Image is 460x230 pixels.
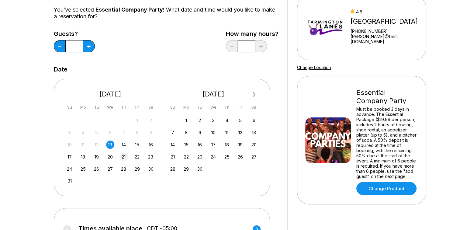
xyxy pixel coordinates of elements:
[65,165,74,173] div: Choose Sunday, August 24th, 2025
[169,128,177,137] div: Choose Sunday, September 7th, 2025
[196,116,204,124] div: Choose Tuesday, September 2nd, 2025
[236,116,244,124] div: Choose Friday, September 5th, 2025
[182,103,190,111] div: Mo
[63,90,157,98] div: [DATE]
[65,103,74,111] div: Su
[305,117,351,163] img: Essential Company Party
[350,34,423,44] a: [PERSON_NAME]@farm...[DOMAIN_NAME]
[147,165,155,173] div: Choose Saturday, August 30th, 2025
[92,141,101,149] div: Not available Tuesday, August 12th, 2025
[196,153,204,161] div: Choose Tuesday, September 23rd, 2025
[350,17,423,26] div: [GEOGRAPHIC_DATA]
[92,153,101,161] div: Choose Tuesday, August 19th, 2025
[92,165,101,173] div: Choose Tuesday, August 26th, 2025
[133,141,141,149] div: Choose Friday, August 15th, 2025
[133,153,141,161] div: Choose Friday, August 22nd, 2025
[168,116,259,173] div: month 2025-09
[65,177,74,185] div: Choose Sunday, August 31st, 2025
[147,116,155,124] div: Not available Saturday, August 2nd, 2025
[65,116,156,185] div: month 2025-08
[209,128,217,137] div: Choose Wednesday, September 10th, 2025
[79,141,87,149] div: Not available Monday, August 11th, 2025
[223,128,231,137] div: Choose Thursday, September 11th, 2025
[356,89,418,105] div: Essential Company Party
[169,141,177,149] div: Choose Sunday, September 14th, 2025
[236,128,244,137] div: Choose Friday, September 12th, 2025
[133,165,141,173] div: Choose Friday, August 29th, 2025
[250,128,258,137] div: Choose Saturday, September 13th, 2025
[92,128,101,137] div: Not available Tuesday, August 5th, 2025
[356,106,418,179] div: Must be booked 3 days in advance. The Essential Package ($19.99 per person) includes 2 hours of b...
[182,153,190,161] div: Choose Monday, September 22nd, 2025
[54,30,95,37] label: Guests?
[236,103,244,111] div: Fr
[226,30,278,37] label: How many hours?
[209,141,217,149] div: Choose Wednesday, September 17th, 2025
[54,6,278,20] div: You’ve selected ! What date and time would you like to make a reservation for?
[133,116,141,124] div: Not available Friday, August 1st, 2025
[147,141,155,149] div: Choose Saturday, August 16th, 2025
[209,153,217,161] div: Choose Wednesday, September 24th, 2025
[196,128,204,137] div: Choose Tuesday, September 9th, 2025
[95,6,163,13] span: Essential Company Party
[305,5,345,51] img: Farmington Lanes
[147,103,155,111] div: Sa
[79,103,87,111] div: Mo
[209,116,217,124] div: Choose Wednesday, September 3rd, 2025
[147,128,155,137] div: Not available Saturday, August 9th, 2025
[250,116,258,124] div: Choose Saturday, September 6th, 2025
[65,128,74,137] div: Not available Sunday, August 3rd, 2025
[350,9,423,14] div: 4.8
[54,66,67,73] label: Date
[169,153,177,161] div: Choose Sunday, September 21st, 2025
[147,153,155,161] div: Choose Saturday, August 23rd, 2025
[79,128,87,137] div: Not available Monday, August 4th, 2025
[250,153,258,161] div: Choose Saturday, September 27th, 2025
[223,153,231,161] div: Choose Thursday, September 25th, 2025
[106,153,114,161] div: Choose Wednesday, August 20th, 2025
[297,65,331,70] a: Change Location
[166,90,261,98] div: [DATE]
[119,153,128,161] div: Choose Thursday, August 21st, 2025
[133,103,141,111] div: Fr
[169,103,177,111] div: Su
[182,116,190,124] div: Choose Monday, September 1st, 2025
[356,182,417,195] a: Change Product
[196,141,204,149] div: Choose Tuesday, September 16th, 2025
[119,103,128,111] div: Th
[223,141,231,149] div: Choose Thursday, September 18th, 2025
[182,128,190,137] div: Choose Monday, September 8th, 2025
[119,128,128,137] div: Not available Thursday, August 7th, 2025
[196,103,204,111] div: Tu
[119,165,128,173] div: Choose Thursday, August 28th, 2025
[106,165,114,173] div: Choose Wednesday, August 27th, 2025
[209,103,217,111] div: We
[79,153,87,161] div: Choose Monday, August 18th, 2025
[79,165,87,173] div: Choose Monday, August 25th, 2025
[236,153,244,161] div: Choose Friday, September 26th, 2025
[249,90,259,99] button: Next Month
[106,141,114,149] div: Choose Wednesday, August 13th, 2025
[65,141,74,149] div: Not available Sunday, August 10th, 2025
[250,103,258,111] div: Sa
[223,103,231,111] div: Th
[133,128,141,137] div: Not available Friday, August 8th, 2025
[223,116,231,124] div: Choose Thursday, September 4th, 2025
[350,29,423,34] div: [PHONE_NUMBER]
[250,141,258,149] div: Choose Saturday, September 20th, 2025
[92,103,101,111] div: Tu
[182,165,190,173] div: Choose Monday, September 29th, 2025
[182,141,190,149] div: Choose Monday, September 15th, 2025
[236,141,244,149] div: Choose Friday, September 19th, 2025
[106,103,114,111] div: We
[65,153,74,161] div: Choose Sunday, August 17th, 2025
[106,128,114,137] div: Not available Wednesday, August 6th, 2025
[119,141,128,149] div: Choose Thursday, August 14th, 2025
[169,165,177,173] div: Choose Sunday, September 28th, 2025
[196,165,204,173] div: Choose Tuesday, September 30th, 2025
